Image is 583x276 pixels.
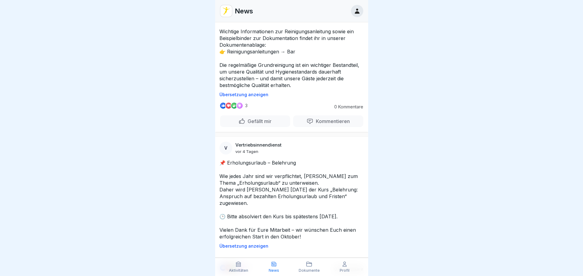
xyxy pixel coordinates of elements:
p: vor 4 Tagen [235,149,258,154]
p: Aktivitäten [229,268,248,273]
div: V [219,142,232,154]
p: Gefällt mir [245,118,271,124]
p: Kommentieren [313,118,350,124]
p: News [269,268,279,273]
img: vd4jgc378hxa8p7qw0fvrl7x.png [220,5,232,17]
p: Dokumente [299,268,320,273]
p: 0 Kommentare [330,104,363,109]
p: 3 [245,103,248,108]
p: 📌 Erholungsurlaub – Belehrung Wie jedes Jahr sind wir verpflichtet, [PERSON_NAME] zum Thema „Erho... [219,159,364,240]
p: Profil [340,268,349,273]
p: Vertriebsinnendienst [235,142,282,148]
p: Übersetzung anzeigen [219,92,364,97]
p: Übersetzung anzeigen [219,244,364,249]
p: News [235,7,253,15]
